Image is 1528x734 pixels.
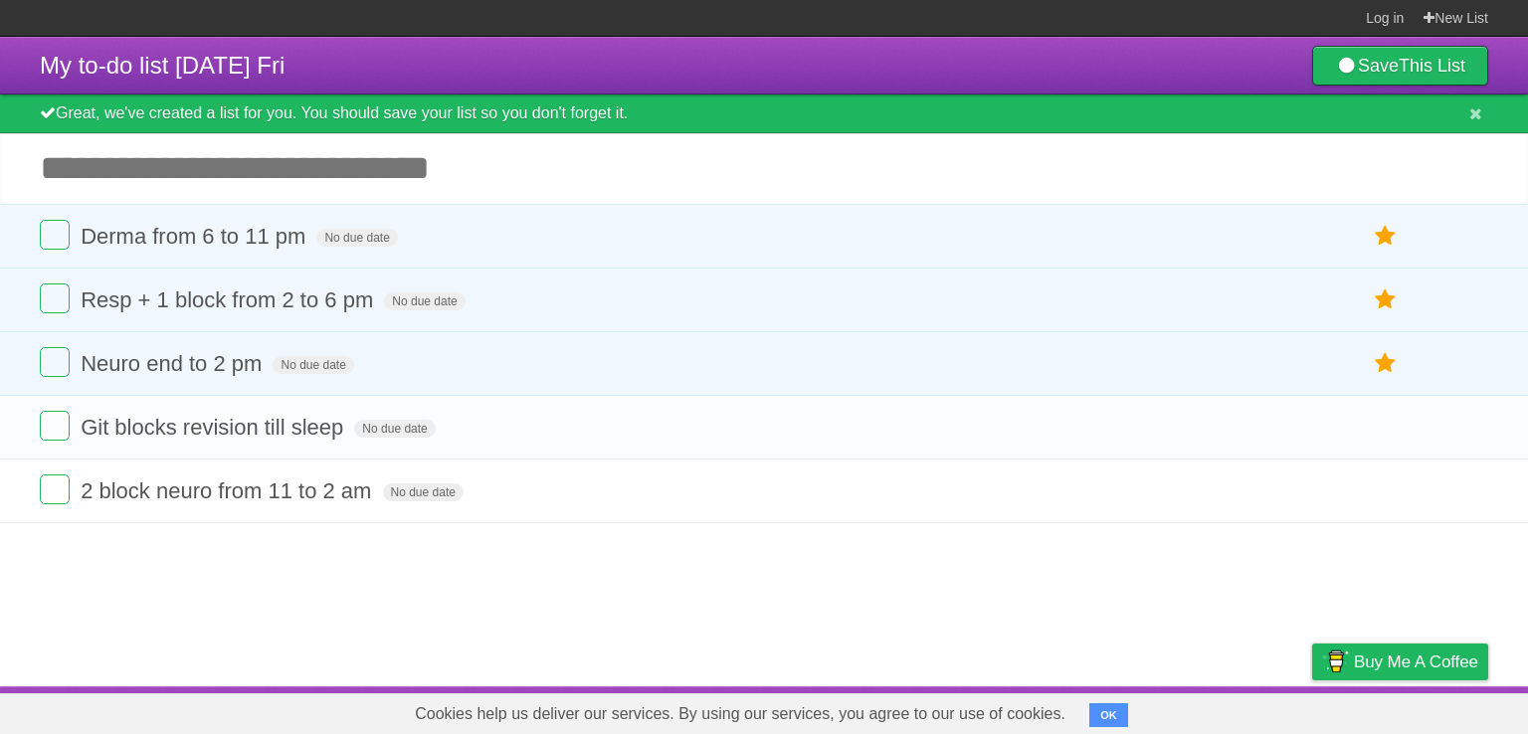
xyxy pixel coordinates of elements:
span: Git blocks revision till sleep [81,415,348,440]
label: Done [40,474,70,504]
label: Star task [1367,347,1405,380]
span: No due date [384,292,465,310]
a: Suggest a feature [1363,691,1488,729]
label: Done [40,411,70,441]
button: OK [1089,703,1128,727]
label: Done [40,220,70,250]
span: 2 block neuro from 11 to 2 am [81,478,376,503]
span: No due date [354,420,435,438]
a: SaveThis List [1312,46,1488,86]
span: Cookies help us deliver our services. By using our services, you agree to our use of cookies. [395,694,1085,734]
label: Done [40,347,70,377]
b: This List [1399,56,1465,76]
a: About [1048,691,1089,729]
span: No due date [383,483,464,501]
img: Buy me a coffee [1322,644,1349,678]
a: Privacy [1286,691,1338,729]
span: No due date [273,356,353,374]
span: My to-do list [DATE] Fri [40,52,285,79]
label: Star task [1367,283,1405,316]
span: Neuro end to 2 pm [81,351,267,376]
a: Developers [1113,691,1194,729]
label: Done [40,283,70,313]
span: Derma from 6 to 11 pm [81,224,310,249]
label: Star task [1367,220,1405,253]
a: Terms [1219,691,1262,729]
a: Buy me a coffee [1312,643,1488,680]
span: Resp + 1 block from 2 to 6 pm [81,287,378,312]
span: Buy me a coffee [1354,644,1478,679]
span: No due date [316,229,397,247]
